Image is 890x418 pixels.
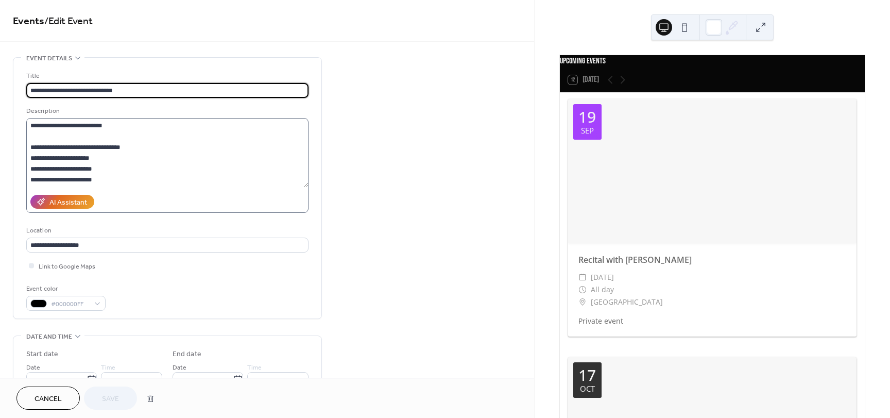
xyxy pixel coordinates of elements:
[51,299,89,310] span: #000000FF
[26,349,58,360] div: Start date
[568,254,857,266] div: Recital with [PERSON_NAME]
[591,296,663,308] span: [GEOGRAPHIC_DATA]
[16,387,80,410] button: Cancel
[101,362,115,373] span: Time
[26,53,72,64] span: Event details
[26,225,306,236] div: Location
[49,197,87,208] div: AI Assistant
[578,296,587,308] div: ​
[578,283,587,296] div: ​
[44,11,93,31] span: / Edit Event
[560,55,865,68] div: Upcoming events
[591,283,614,296] span: All day
[26,362,40,373] span: Date
[578,367,596,383] div: 17
[26,71,306,81] div: Title
[39,261,95,272] span: Link to Google Maps
[578,109,596,125] div: 19
[591,271,614,283] span: [DATE]
[568,315,857,326] div: Private event
[26,331,72,342] span: Date and time
[581,127,594,135] div: Sep
[13,11,44,31] a: Events
[173,349,201,360] div: End date
[173,362,186,373] span: Date
[30,195,94,209] button: AI Assistant
[26,106,306,116] div: Description
[35,394,62,405] span: Cancel
[578,271,587,283] div: ​
[247,362,262,373] span: Time
[580,385,595,393] div: Oct
[26,283,104,294] div: Event color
